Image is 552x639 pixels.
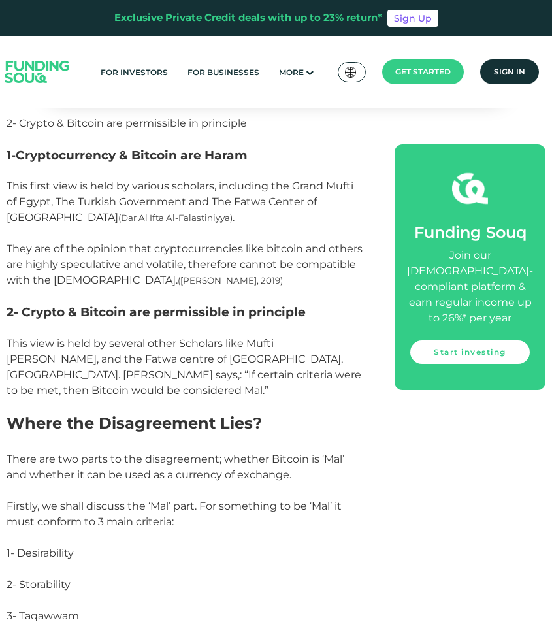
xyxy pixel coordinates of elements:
a: For Businesses [184,61,263,83]
span: This first view is held by various scholars, including the Grand Mufti of Egypt, The Turkish Gove... [7,180,363,286]
span: 1- [7,148,16,163]
span: 2- Storability [7,578,71,591]
span: Where the Disagreement Lies? [7,414,262,433]
a: Sign in [480,59,539,84]
span: There are two parts to the disagreement; whether Bitcoin is ‘Mal’ and whether it can be used as a... [7,453,344,481]
span: ([PERSON_NAME], 2019) [178,275,283,286]
a: Sign Up [387,10,438,27]
span: (Dar Al Ifta Al-Falastiniyya) [118,212,233,223]
span: 2- Crypto & Bitcoin are permissible in principle [7,304,306,319]
span: More [279,67,304,77]
span: 2- Crypto & Bitcoin are permissible in principle [7,117,247,129]
a: Start investing [410,340,530,364]
div: Exclusive Private Credit deals with up to 23% return* [114,10,382,25]
span: 1- Desirability [7,547,74,559]
span: Cryptocurrency & Bitcoin are Haram [16,148,248,163]
span: 3- Taqawwam [7,610,79,622]
img: SA Flag [345,67,357,78]
span: Funding Souq [414,222,527,241]
span: Get started [395,67,451,76]
div: Join our [DEMOGRAPHIC_DATA]-compliant platform & earn regular income up to 26%* per year [407,248,533,326]
span: Sign in [494,67,525,76]
img: fsicon [452,170,488,206]
span: This view is held by several other Scholars like Mufti [PERSON_NAME], and the Fatwa centre of [GE... [7,337,361,397]
a: For Investors [97,61,171,83]
span: Firstly, we shall discuss the ‘Mal’ part. For something to be ‘Mal’ it must conform to 3 main cri... [7,500,342,528]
